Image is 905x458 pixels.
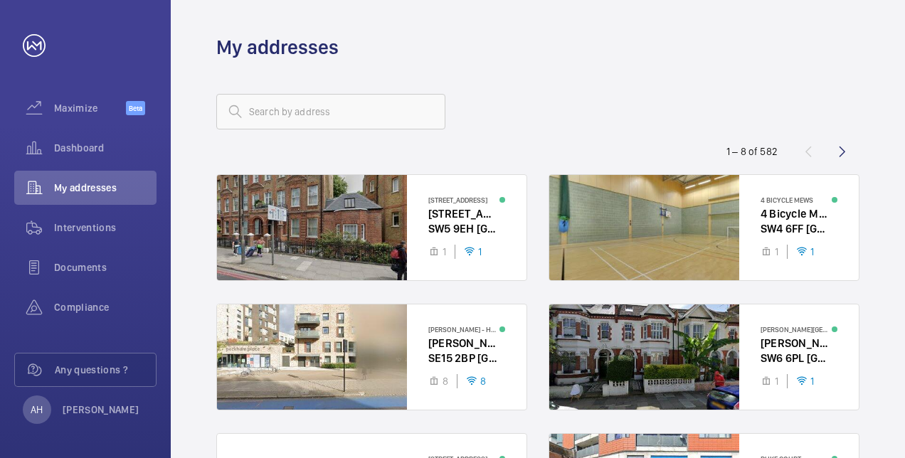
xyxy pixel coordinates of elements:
div: 1 – 8 of 582 [726,144,778,159]
span: Dashboard [54,141,157,155]
p: AH [31,403,43,417]
span: My addresses [54,181,157,195]
span: Documents [54,260,157,275]
span: Beta [126,101,145,115]
p: [PERSON_NAME] [63,403,139,417]
span: Maximize [54,101,126,115]
span: Any questions ? [55,363,156,377]
span: Interventions [54,220,157,235]
span: Compliance [54,300,157,314]
h1: My addresses [216,34,339,60]
input: Search by address [216,94,445,129]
